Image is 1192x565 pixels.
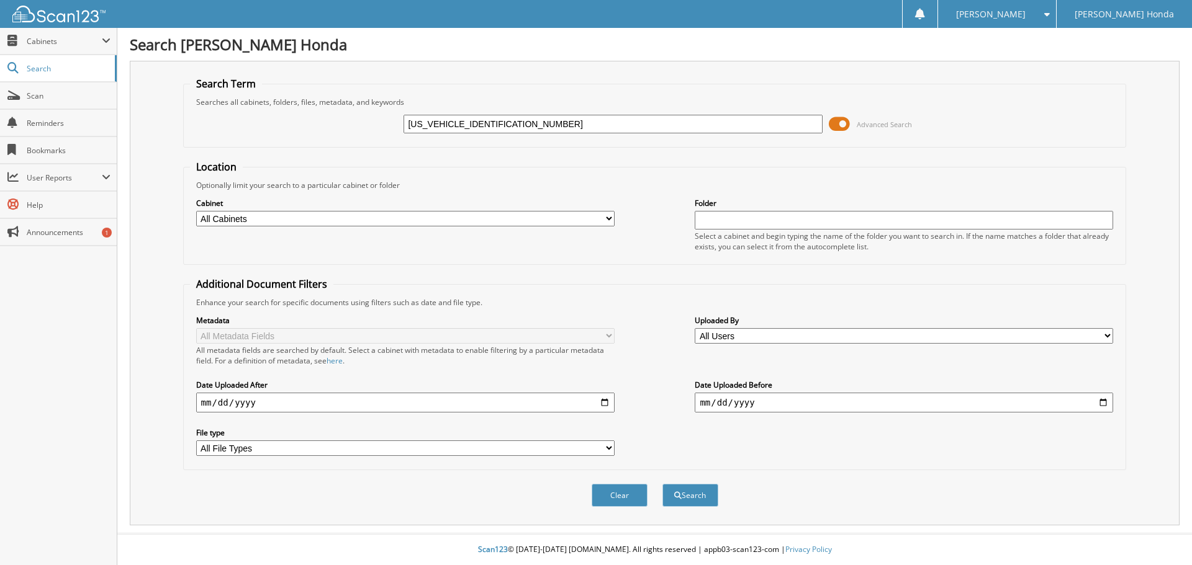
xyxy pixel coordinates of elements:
input: end [695,393,1113,412]
legend: Additional Document Filters [190,277,333,291]
span: Scan123 [478,544,508,554]
span: Announcements [27,227,111,238]
div: 1 [102,228,112,238]
span: Bookmarks [27,145,111,156]
span: Advanced Search [857,120,912,129]
div: Select a cabinet and begin typing the name of the folder you want to search in. If the name match... [695,231,1113,252]
div: © [DATE]-[DATE] [DOMAIN_NAME]. All rights reserved | appb03-scan123-com | [117,535,1192,565]
label: File type [196,427,615,438]
label: Uploaded By [695,315,1113,326]
a: here [327,355,343,366]
div: Enhance your search for specific documents using filters such as date and file type. [190,297,1120,308]
h1: Search [PERSON_NAME] Honda [130,34,1180,55]
span: Scan [27,91,111,101]
label: Date Uploaded After [196,380,615,390]
img: scan123-logo-white.svg [12,6,106,22]
label: Cabinet [196,198,615,208]
span: User Reports [27,172,102,183]
button: Clear [592,484,648,507]
span: Help [27,200,111,210]
label: Folder [695,198,1113,208]
input: start [196,393,615,412]
button: Search [662,484,718,507]
a: Privacy Policy [785,544,832,554]
div: Searches all cabinets, folders, files, metadata, and keywords [190,97,1120,107]
span: [PERSON_NAME] Honda [1075,11,1174,18]
label: Metadata [196,315,615,326]
span: Reminders [27,118,111,128]
span: [PERSON_NAME] [956,11,1026,18]
div: All metadata fields are searched by default. Select a cabinet with metadata to enable filtering b... [196,345,615,366]
label: Date Uploaded Before [695,380,1113,390]
div: Optionally limit your search to a particular cabinet or folder [190,180,1120,190]
span: Cabinets [27,36,102,47]
legend: Search Term [190,77,262,91]
span: Search [27,63,109,74]
legend: Location [190,160,243,174]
